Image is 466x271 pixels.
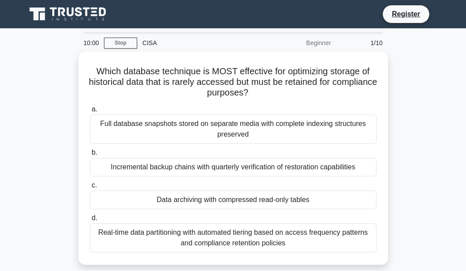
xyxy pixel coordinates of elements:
a: Stop [104,38,137,49]
span: d. [92,214,97,221]
div: 10:00 [78,34,104,52]
div: Beginner [259,34,336,52]
div: 1/10 [336,34,388,52]
div: Data archiving with compressed read-only tables [90,191,377,209]
span: a. [92,105,97,113]
div: Incremental backup chains with quarterly verification of restoration capabilities [90,158,377,176]
div: Real-time data partitioning with automated tiering based on access frequency patterns and complia... [90,223,377,252]
div: CISA [137,34,259,52]
span: c. [92,181,97,189]
div: Full database snapshots stored on separate media with complete indexing structures preserved [90,115,377,144]
a: Register [386,8,425,19]
h5: Which database technique is MOST effective for optimizing storage of historical data that is rare... [89,66,377,99]
span: b. [92,149,97,156]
